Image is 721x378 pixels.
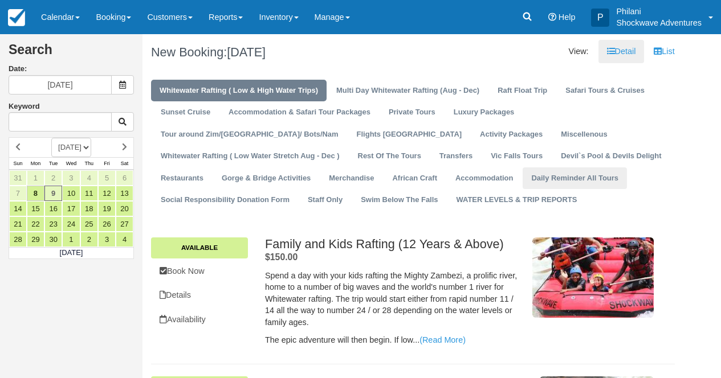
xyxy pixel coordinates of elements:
[352,189,446,211] a: Swim Below The Falls
[265,252,298,262] strong: Price: $150
[116,170,133,186] a: 6
[8,9,25,26] img: checkfront-main-nav-mini-logo.png
[9,247,134,258] td: [DATE]
[559,13,576,22] span: Help
[9,232,27,247] a: 28
[116,186,133,201] a: 13
[9,201,27,216] a: 14
[328,80,488,102] a: Multi Day Whitewater Rafting (Aug - Dec)
[523,167,627,190] a: Daily Reminder All Tours
[80,216,98,232] a: 25
[98,170,116,186] a: 5
[44,232,62,247] a: 30
[98,186,116,201] a: 12
[9,157,27,170] th: Sun
[62,170,80,186] a: 3
[152,101,219,124] a: Sunset Cruise
[116,232,133,247] a: 4
[152,145,348,167] a: Whitewater Rafting ( Low Water Stretch Aug - Dec )
[384,167,446,190] a: African Craft
[448,189,586,211] a: WATER LEVELS & TRIP REPORTS
[557,80,653,102] a: Safari Tours & Cruises
[265,334,524,346] p: The epic adventure will then begin. If low...
[151,237,248,258] a: Available
[265,270,524,328] p: Spend a day with your kids rafting the Mighty Zambezi, a prolific river, home to a number of big ...
[9,170,27,186] a: 31
[380,101,444,124] a: Private Tours
[152,124,347,146] a: Tour around Zim/[GEOGRAPHIC_DATA]/ Bots/Nam
[80,186,98,201] a: 11
[27,216,44,232] a: 22
[591,9,609,27] div: P
[44,157,62,170] th: Tue
[98,201,116,216] a: 19
[62,232,80,247] a: 1
[489,80,556,102] a: Raft Float Trip
[27,170,44,186] a: 1
[348,124,470,146] a: Flights [GEOGRAPHIC_DATA]
[9,43,134,64] h2: Search
[9,102,40,110] label: Keyword
[471,124,551,146] a: Activity Packages
[9,216,27,232] a: 21
[27,157,44,170] th: Mon
[9,64,134,75] label: Date:
[116,216,133,232] a: 27
[152,167,212,190] a: Restaurants
[44,201,62,216] a: 16
[98,216,116,232] a: 26
[62,201,80,216] a: 17
[151,46,404,59] h1: New Booking:
[645,40,683,63] a: List
[151,308,248,331] a: Availability
[431,145,481,167] a: Transfers
[151,283,248,307] a: Details
[220,101,379,124] a: Accommodation & Safari Tour Packages
[447,167,522,190] a: Accommodation
[116,201,133,216] a: 20
[548,13,556,21] i: Help
[151,260,248,283] a: Book Now
[532,237,653,318] img: M121-2
[116,157,133,170] th: Sat
[151,80,327,102] a: Whitewater Rafting ( Low & High Water Trips)
[62,157,80,170] th: Wed
[552,124,616,146] a: Miscellenous
[320,167,382,190] a: Merchandise
[419,335,466,344] a: (Read More)
[552,145,670,167] a: Devil`s Pool & Devils Delight
[44,186,62,201] a: 9
[80,170,98,186] a: 4
[44,216,62,232] a: 23
[598,40,645,63] a: Detail
[98,232,116,247] a: 3
[62,186,80,201] a: 10
[227,45,266,59] span: [DATE]
[62,216,80,232] a: 24
[27,186,44,201] a: 8
[265,237,524,251] h2: Family and Kids Rafting (12 Years & Above)
[27,232,44,247] a: 29
[616,6,702,17] p: Philani
[80,157,98,170] th: Thu
[213,167,319,190] a: Gorge & Bridge Activities
[265,252,298,262] span: $150.00
[9,186,27,201] a: 7
[299,189,351,211] a: Staff Only
[349,145,430,167] a: Rest Of The Tours
[111,112,134,132] button: Keyword Search
[27,201,44,216] a: 15
[44,170,62,186] a: 2
[80,232,98,247] a: 2
[98,157,116,170] th: Fri
[482,145,551,167] a: Vic Falls Tours
[80,201,98,216] a: 18
[445,101,523,124] a: Luxury Packages
[616,17,702,28] p: Shockwave Adventures
[152,189,298,211] a: Social Responsibility Donation Form
[560,40,597,63] li: View:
